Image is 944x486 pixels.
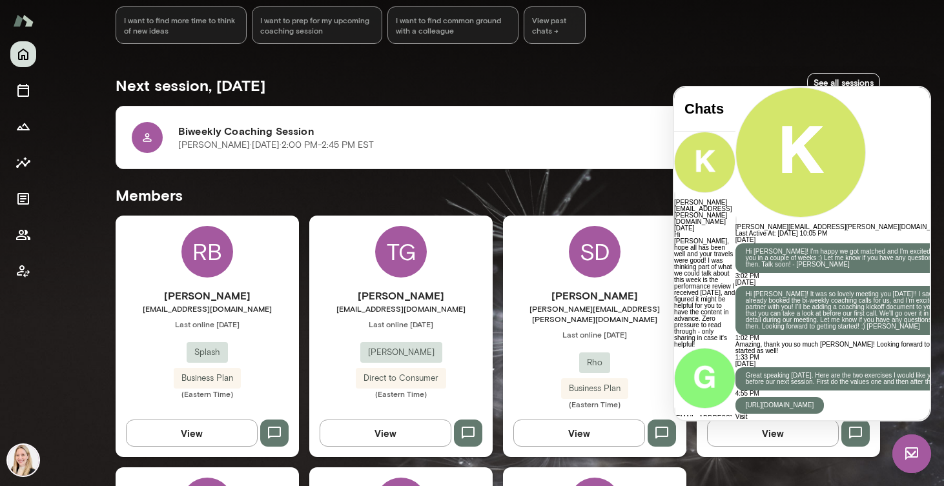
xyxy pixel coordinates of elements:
button: Growth Plan [10,114,36,139]
h4: Chats [10,14,51,30]
h6: [PERSON_NAME] [116,288,299,303]
a: See all sessions [807,73,880,93]
span: Rho [579,356,610,369]
h6: [PERSON_NAME] [309,288,493,303]
span: Last online [DATE] [503,329,686,339]
p: [PERSON_NAME] · [DATE] · 2:00 PM-2:45 PM EST [178,139,374,152]
span: [PERSON_NAME][EMAIL_ADDRESS][PERSON_NAME][DOMAIN_NAME] [503,303,686,324]
span: [EMAIL_ADDRESS][DOMAIN_NAME] [309,303,493,314]
div: I want to find more time to think of new ideas [116,6,247,44]
span: [DATE] [61,273,81,280]
button: View [126,420,258,447]
span: [EMAIL_ADDRESS][DOMAIN_NAME] [116,303,299,314]
p: Hi [PERSON_NAME]! I'm happy we got matched and I'm excited to meet you in a couple of weeks :) Le... [72,161,285,181]
button: Documents [10,186,36,212]
p: Hi [PERSON_NAME]! It was so lovely meeting you [DATE]!! I saw that you already booked the bi-week... [72,204,285,243]
h5: Members [116,185,880,205]
img: Anna Syrkis [8,445,39,476]
p: Great speaking [DATE]. Here are the two exercises I would like you to do before our next session.... [72,285,285,298]
span: I want to prep for my upcoming coaching session [260,15,375,35]
span: Business Plan [561,382,628,395]
button: View [707,420,839,447]
span: I want to find common ground with a colleague [396,15,510,35]
span: 1:33 PM [61,267,85,274]
span: (Eastern Time) [309,389,493,399]
div: SD [569,226,621,278]
button: View [320,420,451,447]
a: Visit [61,326,74,333]
span: 4:55 PM [61,303,85,310]
button: View [513,420,645,447]
button: Home [10,41,36,67]
span: [PERSON_NAME] [360,346,442,359]
img: Mento [13,8,34,33]
h5: Next session, [DATE] [116,75,265,96]
button: Client app [10,258,36,284]
span: 3:02 PM [61,185,85,192]
span: (Eastern Time) [116,389,299,399]
span: Business Plan [174,372,241,385]
span: (Eastern Time) [503,399,686,409]
button: Members [10,222,36,248]
div: I want to find common ground with a colleague [387,6,518,44]
span: 4:55 PM [61,332,85,339]
h6: Biweekly Coaching Session [178,123,734,139]
span: [DATE] [61,149,81,156]
span: Last Active At: [DATE] 10:05 PM [61,143,154,150]
span: Direct to Consumer [356,372,446,385]
span: View past chats -> [524,6,586,44]
div: RB [181,226,233,278]
span: Last online [DATE] [116,319,299,329]
a: [URL][DOMAIN_NAME] [72,314,140,321]
button: Insights [10,150,36,176]
h6: [PERSON_NAME] [503,288,686,303]
span: Splash [187,346,228,359]
span: Last online [DATE] [309,319,493,329]
button: Sessions [10,77,36,103]
span: [DATE] [61,192,81,199]
span: 1:02 PM [61,247,85,254]
h6: [PERSON_NAME][EMAIL_ADDRESS][PERSON_NAME][DOMAIN_NAME] [61,137,295,143]
div: TG [375,226,427,278]
p: Amazing, thank you so much [PERSON_NAME]! Looking forward to getting started as well! [61,254,295,267]
span: I want to find more time to think of new ideas [124,15,238,35]
div: I want to prep for my upcoming coaching session [252,6,383,44]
